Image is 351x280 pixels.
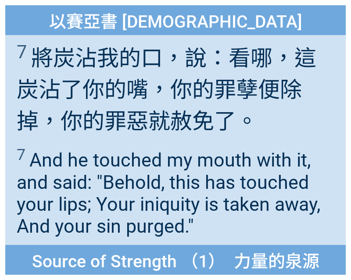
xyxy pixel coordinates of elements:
[49,8,302,32] span: 以賽亞書 [DEMOGRAPHIC_DATA]
[17,145,335,237] span: And he touched my mouth with it, and said: "Behold, this has touched your lips; Your iniquity is ...
[17,46,316,134] wh6310: ，說
[236,109,258,134] wh3722: 。
[17,77,302,134] wh5060: 你的嘴
[17,40,335,135] span: 將炭沾
[17,77,302,134] wh8193: ，你的罪孽
[17,145,25,164] sup: 7
[17,46,316,134] wh559: ：看哪，這炭沾了
[148,109,258,134] wh2403: 就赦免了
[17,41,27,63] sup: 7
[17,46,316,134] wh5060: 我的口
[39,109,258,134] wh5493: ，你的罪惡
